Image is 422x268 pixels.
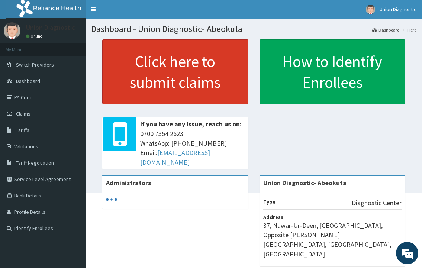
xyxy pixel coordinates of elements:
span: Claims [16,110,30,117]
span: Switch Providers [16,61,54,68]
b: Address [263,214,283,220]
b: If you have any issue, reach us on: [140,120,242,128]
a: Click here to submit claims [102,39,248,104]
span: Dashboard [16,78,40,84]
img: User Image [366,5,375,14]
a: [EMAIL_ADDRESS][DOMAIN_NAME] [140,148,210,167]
span: Tariff Negotiation [16,159,54,166]
span: Union Diagnostic [380,6,416,13]
strong: Union Diagnostic- Abeokuta [263,178,347,187]
li: Here [400,27,416,33]
svg: audio-loading [106,194,117,205]
p: Union Diagnostic [26,24,75,31]
a: How to Identify Enrollees [260,39,406,104]
a: Online [26,33,44,39]
span: Tariffs [16,127,29,133]
a: Dashboard [372,27,400,33]
p: Diagnostic Center [352,198,402,208]
p: 37, Nawar-Ur-Deen, [GEOGRAPHIC_DATA], Opposite [PERSON_NAME][GEOGRAPHIC_DATA], [GEOGRAPHIC_DATA],... [263,221,402,259]
b: Administrators [106,178,151,187]
h1: Dashboard - Union Diagnostic- Abeokuta [91,24,416,34]
b: Type [263,198,276,205]
span: 0700 7354 2623 WhatsApp: [PHONE_NUMBER] Email: [140,129,245,167]
img: User Image [4,22,20,39]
